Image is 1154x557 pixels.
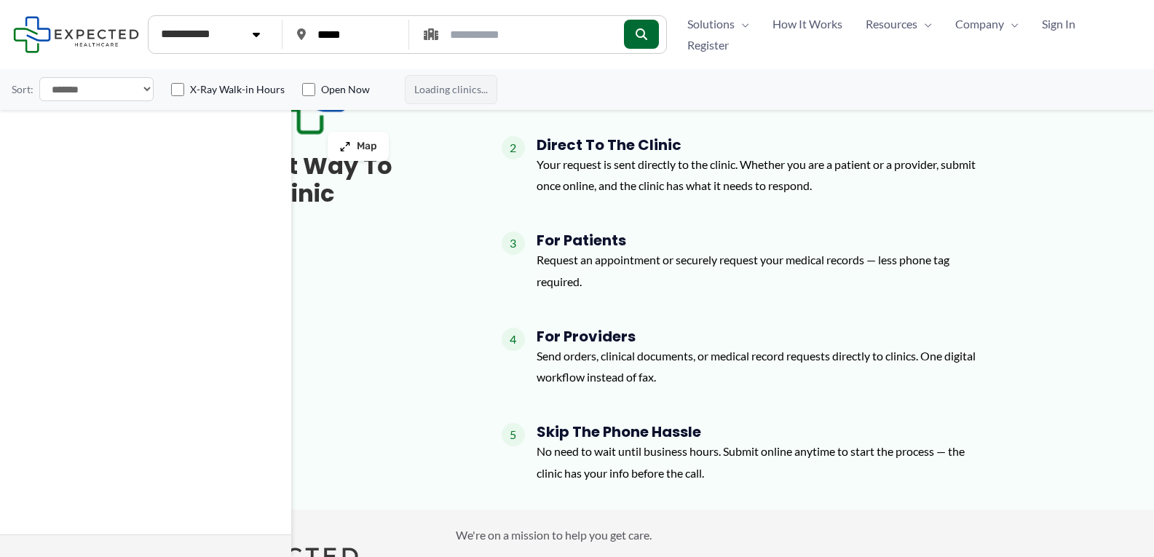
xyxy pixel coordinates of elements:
[164,152,455,208] h3: The Easiest Way To Reach A Clinic
[190,82,285,97] label: X-Ray Walk-in Hours
[12,80,33,99] label: Sort:
[1004,13,1019,35] span: Menu Toggle
[772,13,842,35] span: How It Works
[1042,13,1075,35] span: Sign In
[502,232,525,255] span: 3
[502,328,525,351] span: 4
[687,13,735,35] span: Solutions
[164,220,455,242] a: Learn More →
[537,328,991,345] h4: For Providers
[735,13,749,35] span: Menu Toggle
[537,136,991,154] h4: Direct To The Clinic
[854,13,944,35] a: ResourcesMenu Toggle
[502,136,525,159] span: 2
[357,141,377,153] span: Map
[1030,13,1087,35] a: Sign In
[537,423,991,441] h4: Skip The Phone Hassle
[13,16,139,53] img: Expected Healthcare Logo - side, dark font, small
[537,441,991,483] p: No need to wait until business hours. Submit online anytime to start the process — the clinic has...
[944,13,1030,35] a: CompanyMenu Toggle
[676,13,761,35] a: SolutionsMenu Toggle
[456,524,1014,546] p: We're on a mission to help you get care.
[537,249,991,292] p: Request an appointment or securely request your medical records — less phone tag required.
[502,423,525,446] span: 5
[917,13,932,35] span: Menu Toggle
[328,132,389,161] button: Map
[955,13,1004,35] span: Company
[676,34,740,56] a: Register
[687,34,729,56] span: Register
[537,345,991,388] p: Send orders, clinical documents, or medical record requests directly to clinics. One digital work...
[537,154,991,197] p: Your request is sent directly to the clinic. Whether you are a patient or a provider, submit once...
[339,141,351,152] img: Maximize
[866,13,917,35] span: Resources
[761,13,854,35] a: How It Works
[321,82,370,97] label: Open Now
[537,232,991,249] h4: For Patients
[405,75,497,104] span: Loading clinics...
